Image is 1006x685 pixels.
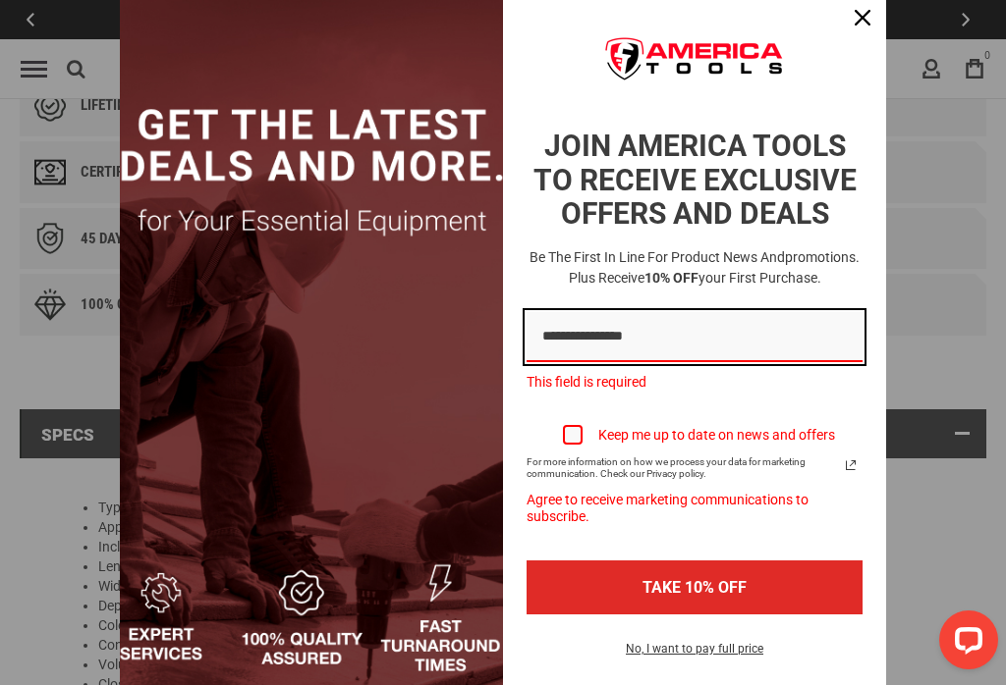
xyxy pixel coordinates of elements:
a: Read our Privacy Policy [839,453,863,477]
strong: JOIN AMERICA TOOLS TO RECEIVE EXCLUSIVE OFFERS AND DEALS [533,129,857,231]
svg: link icon [839,453,863,477]
strong: 10% OFF [644,270,699,286]
div: Keep me up to date on news and offers [598,427,835,444]
button: TAKE 10% OFF [527,560,863,614]
iframe: LiveChat chat widget [923,603,1006,685]
div: This field is required [527,362,863,402]
h3: Be the first in line for product news and [523,247,866,289]
svg: close icon [855,10,870,26]
span: promotions. Plus receive your first purchase. [569,249,861,286]
button: No, I want to pay full price [610,638,779,671]
input: Email field [527,312,863,362]
div: Agree to receive marketing communications to subscribe. [527,480,863,537]
span: For more information on how we process your data for marketing communication. Check our Privacy p... [527,456,839,480]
